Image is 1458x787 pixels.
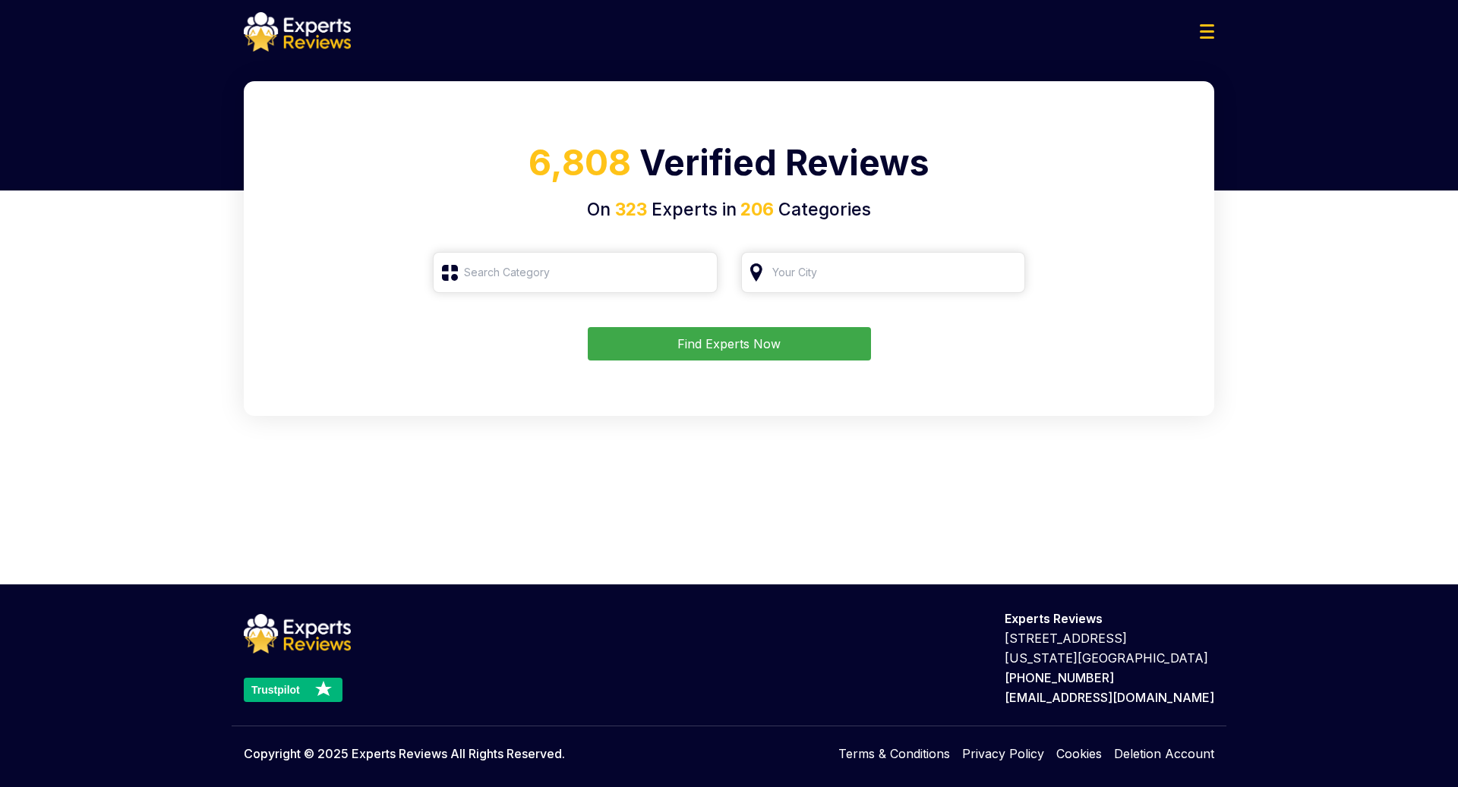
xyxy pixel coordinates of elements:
[1005,648,1214,668] p: [US_STATE][GEOGRAPHIC_DATA]
[1005,668,1214,688] p: [PHONE_NUMBER]
[244,614,351,653] img: logo
[244,678,351,702] a: Trustpilot
[737,199,774,220] span: 206
[1056,745,1102,763] a: Cookies
[262,197,1196,223] h4: On Experts in Categories
[1114,745,1214,763] a: Deletion Account
[1005,609,1214,628] p: Experts Reviews
[529,141,631,184] span: 6,808
[244,12,351,52] img: logo
[838,745,950,763] a: Terms & Conditions
[1005,628,1214,648] p: [STREET_ADDRESS]
[251,684,300,696] text: Trustpilot
[244,745,565,763] p: Copyright © 2025 Experts Reviews All Rights Reserved.
[1005,688,1214,707] p: [EMAIL_ADDRESS][DOMAIN_NAME]
[588,327,871,360] button: Find Experts Now
[1200,24,1214,39] img: Menu Icon
[433,252,718,293] input: Search Category
[741,252,1026,293] input: Your City
[962,745,1044,763] a: Privacy Policy
[615,199,647,220] span: 323
[262,137,1196,197] h1: Verified Reviews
